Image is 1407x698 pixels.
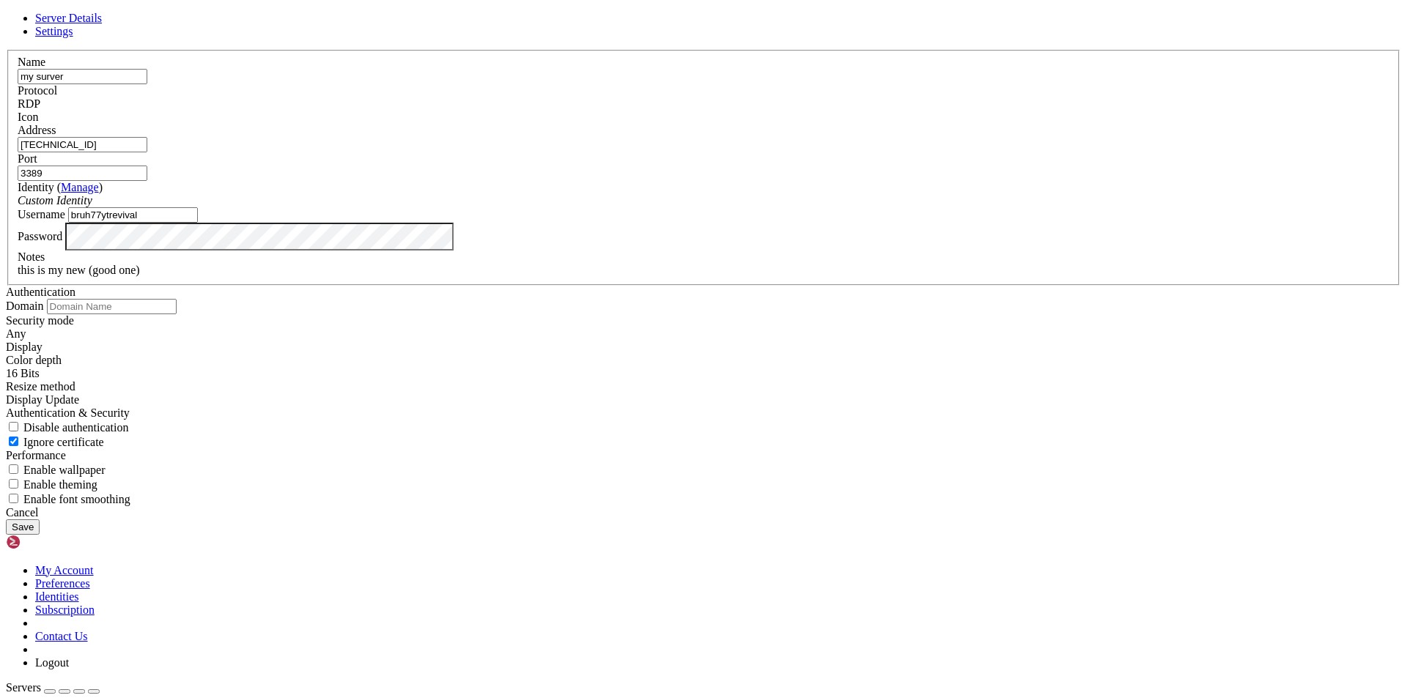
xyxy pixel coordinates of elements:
[18,69,147,84] input: Server Name
[23,436,104,448] span: Ignore certificate
[23,478,97,491] span: Enable theming
[6,380,75,393] label: Display Update channel added with RDP 8.1 to signal the server when the client display size has c...
[23,421,129,434] span: Disable authentication
[18,229,62,242] label: Password
[18,250,45,263] label: Notes
[18,97,1389,111] div: RDP
[6,367,1401,380] div: 16 Bits
[61,181,99,193] a: Manage
[6,300,44,312] label: Domain
[9,479,18,489] input: Enable theming
[6,327,1401,341] div: Any
[9,437,18,446] input: Ignore certificate
[6,393,1401,406] div: Display Update
[23,464,106,476] span: Enable wallpaper
[6,681,100,694] a: Servers
[6,421,129,434] label: If set to true, authentication will be disabled. Note that this refers to authentication that tak...
[6,314,74,327] label: Security mode
[6,327,26,340] span: Any
[18,194,92,207] i: Custom Identity
[6,535,90,549] img: Shellngn
[6,286,75,298] label: Authentication
[6,393,79,406] span: Display Update
[35,656,69,669] a: Logout
[6,449,66,461] label: Performance
[6,436,104,448] label: If set to true, the certificate returned by the server will be ignored, even if that certificate ...
[18,181,103,193] label: Identity
[18,137,147,152] input: Host Name or IP
[9,464,18,474] input: Enable wallpaper
[57,181,103,193] span: ( )
[18,166,147,181] input: Port Number
[6,478,97,491] label: If set to true, enables use of theming of windows and controls.
[23,493,130,505] span: Enable font smoothing
[6,681,41,694] span: Servers
[6,464,106,476] label: If set to true, enables rendering of the desktop wallpaper. By default, wallpaper will be disable...
[18,152,37,165] label: Port
[6,341,43,353] label: Display
[35,12,102,24] a: Server Details
[18,84,57,97] label: Protocol
[18,124,56,136] label: Address
[9,494,18,503] input: Enable font smoothing
[6,506,1401,519] div: Cancel
[18,208,65,220] label: Username
[35,577,90,590] a: Preferences
[6,519,40,535] button: Save
[35,564,94,576] a: My Account
[18,264,1389,277] div: this is my new (good one)
[68,207,198,223] input: Login Username
[18,97,40,110] span: RDP
[35,25,73,37] a: Settings
[6,354,62,366] label: The color depth to request, in bits-per-pixel.
[18,194,1389,207] div: Custom Identity
[18,56,45,68] label: Name
[35,590,79,603] a: Identities
[35,604,95,616] a: Subscription
[9,422,18,431] input: Disable authentication
[35,630,88,642] a: Contact Us
[6,493,130,505] label: If set to true, text will be rendered with smooth edges. Text over RDP is rendered with rough edg...
[6,367,40,379] span: 16 Bits
[6,406,130,419] label: Authentication & Security
[47,299,177,314] input: Domain Name
[18,111,38,123] label: Icon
